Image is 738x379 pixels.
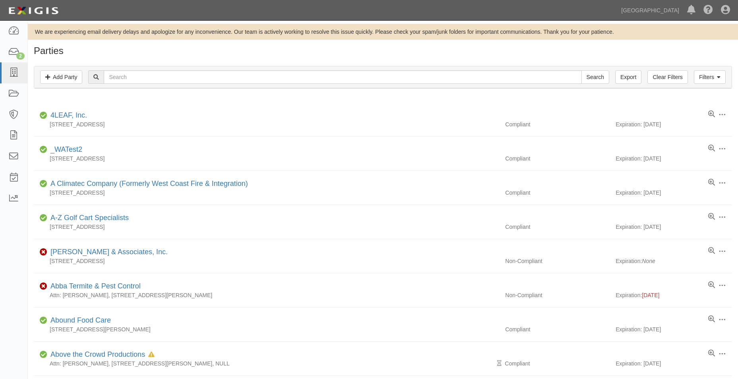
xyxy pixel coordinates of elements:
div: [STREET_ADDRESS] [34,223,499,231]
div: Non-Compliant [499,291,616,299]
div: [STREET_ADDRESS] [34,120,499,128]
a: 4LEAF, Inc. [50,111,87,119]
div: Compliant [499,155,616,162]
i: Help Center - Complianz [703,6,713,15]
i: Compliant [40,181,47,187]
i: None [642,258,655,264]
input: Search [104,70,581,84]
a: Filters [694,70,726,84]
div: Expiration: [616,291,732,299]
div: [STREET_ADDRESS] [34,155,499,162]
a: Clear Filters [647,70,688,84]
a: A-Z Golf Cart Specialists [50,214,129,222]
a: View results summary [708,247,715,255]
div: Attn: [PERSON_NAME], [STREET_ADDRESS][PERSON_NAME] [34,291,499,299]
div: Compliant [499,120,616,128]
div: [STREET_ADDRESS] [34,257,499,265]
div: Expiration: [616,257,732,265]
div: Expiration: [DATE] [616,223,732,231]
div: Abound Food Care [47,315,111,326]
div: Abba Termite & Pest Control [47,281,141,292]
div: Expiration: [DATE] [616,120,732,128]
i: In Default since 08/05/2025 [148,352,155,358]
div: A Climatec Company (Formerly West Coast Fire & Integration) [47,179,248,189]
a: View results summary [708,315,715,323]
div: _WATest2 [47,145,82,155]
div: Compliant [499,325,616,333]
a: [PERSON_NAME] & Associates, Inc. [50,248,168,256]
i: Compliant [40,215,47,221]
div: [STREET_ADDRESS][PERSON_NAME] [34,325,499,333]
h1: Parties [34,46,732,56]
i: Compliant [40,147,47,153]
i: Non-Compliant [40,284,47,289]
div: Expiration: [DATE] [616,189,732,197]
i: Pending Review [497,361,502,366]
a: View results summary [708,350,715,358]
i: Non-Compliant [40,249,47,255]
a: View results summary [708,179,715,187]
div: 2 [16,52,25,60]
a: View results summary [708,281,715,289]
a: _WATest2 [50,145,82,153]
a: A Climatec Company (Formerly West Coast Fire & Integration) [50,180,248,188]
div: A.J. Kirkwood & Associates, Inc. [47,247,168,257]
a: Above the Crowd Productions [50,350,145,358]
div: Compliant [499,360,616,367]
div: Compliant [499,189,616,197]
a: Abba Termite & Pest Control [50,282,141,290]
div: Above the Crowd Productions [47,350,155,360]
a: Export [615,70,641,84]
a: View results summary [708,110,715,118]
div: [STREET_ADDRESS] [34,189,499,197]
div: 4LEAF, Inc. [47,110,87,121]
i: Compliant [40,318,47,323]
a: View results summary [708,145,715,153]
a: [GEOGRAPHIC_DATA] [617,2,683,18]
div: Expiration: [DATE] [616,155,732,162]
i: Compliant [40,352,47,358]
i: Compliant [40,113,47,118]
input: Search [581,70,609,84]
div: Expiration: [DATE] [616,325,732,333]
span: [DATE] [642,292,659,298]
div: A-Z Golf Cart Specialists [47,213,129,223]
div: Compliant [499,223,616,231]
img: logo-5460c22ac91f19d4615b14bd174203de0afe785f0fc80cf4dbbc73dc1793850b.png [6,4,61,18]
div: Attn: [PERSON_NAME], [STREET_ADDRESS][PERSON_NAME], NULL [34,360,499,367]
a: View results summary [708,213,715,221]
div: Non-Compliant [499,257,616,265]
a: Abound Food Care [50,316,111,324]
div: Expiration: [DATE] [616,360,732,367]
div: We are experiencing email delivery delays and apologize for any inconvenience. Our team is active... [28,28,738,36]
a: Add Party [40,70,82,84]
